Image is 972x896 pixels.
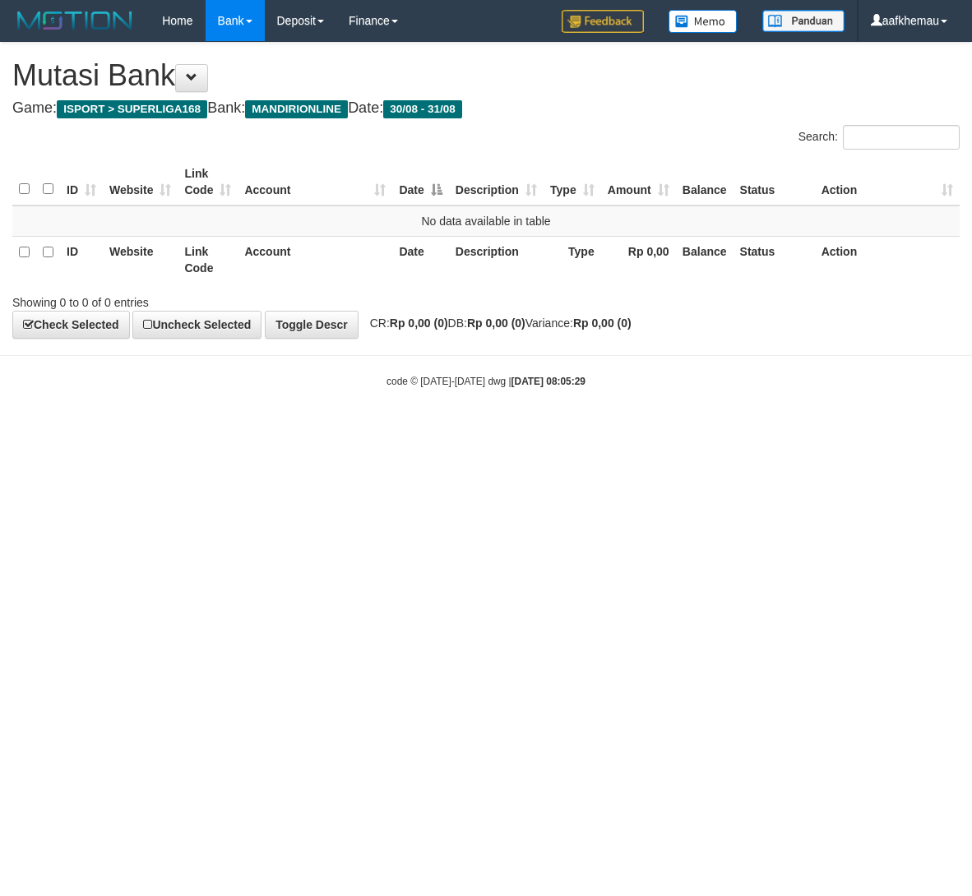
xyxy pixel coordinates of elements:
th: Action: activate to sort column ascending [815,159,960,206]
th: Balance [676,236,734,283]
input: Search: [843,125,960,150]
th: Account: activate to sort column ascending [238,159,392,206]
a: Check Selected [12,311,130,339]
div: Showing 0 to 0 of 0 entries [12,288,393,311]
th: ID [60,236,103,283]
th: Description [449,236,544,283]
td: No data available in table [12,206,960,237]
th: ID: activate to sort column ascending [60,159,103,206]
strong: [DATE] 08:05:29 [511,376,586,387]
strong: Rp 0,00 (0) [573,316,632,330]
th: Status [734,236,815,283]
th: Amount: activate to sort column ascending [601,159,676,206]
small: code © [DATE]-[DATE] dwg | [386,376,586,387]
th: Type: activate to sort column ascending [544,159,601,206]
th: Link Code: activate to sort column ascending [178,159,238,206]
strong: Rp 0,00 (0) [467,316,525,330]
th: Link Code [178,236,238,283]
h1: Mutasi Bank [12,59,960,92]
th: Account [238,236,392,283]
a: Uncheck Selected [132,311,262,339]
h4: Game: Bank: Date: [12,100,960,117]
th: Balance [676,159,734,206]
th: Status [734,159,815,206]
span: 30/08 - 31/08 [383,100,462,118]
img: panduan.png [762,10,845,32]
th: Website [103,236,178,283]
a: Toggle Descr [265,311,359,339]
label: Search: [798,125,960,150]
span: ISPORT > SUPERLIGA168 [57,100,207,118]
img: Button%20Memo.svg [669,10,738,33]
th: Website: activate to sort column ascending [103,159,178,206]
strong: Rp 0,00 (0) [390,316,448,330]
img: MOTION_logo.png [12,8,137,33]
th: Description: activate to sort column ascending [449,159,544,206]
th: Date [392,236,448,283]
span: CR: DB: Variance: [362,316,632,330]
th: Rp 0,00 [601,236,676,283]
span: MANDIRIONLINE [245,100,348,118]
th: Type [544,236,601,283]
th: Date: activate to sort column descending [392,159,448,206]
th: Action [815,236,960,283]
img: Feedback.jpg [562,10,644,33]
